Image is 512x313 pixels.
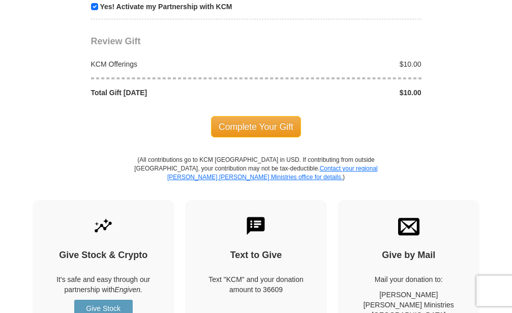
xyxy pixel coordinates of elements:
div: $10.00 [256,59,427,69]
div: Total Gift [DATE] [85,88,256,98]
i: Engiven. [114,286,142,294]
span: Complete Your Gift [211,116,301,137]
img: give-by-stock.svg [93,215,114,237]
span: Review Gift [91,36,141,46]
img: envelope.svg [398,215,419,237]
p: It's safe and easy through our partnership with [50,274,157,295]
p: (All contributions go to KCM [GEOGRAPHIC_DATA] in USD. If contributing from outside [GEOGRAPHIC_D... [134,156,378,200]
div: KCM Offerings [85,59,256,69]
strong: Yes! Activate my Partnership with KCM [100,3,232,11]
h4: Give Stock & Crypto [50,250,157,261]
img: text-to-give.svg [245,215,266,237]
h4: Give by Mail [355,250,462,261]
div: $10.00 [256,88,427,98]
div: Text "KCM" and your donation amount to 36609 [203,274,309,295]
h4: Text to Give [203,250,309,261]
p: Mail your donation to: [355,274,462,284]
